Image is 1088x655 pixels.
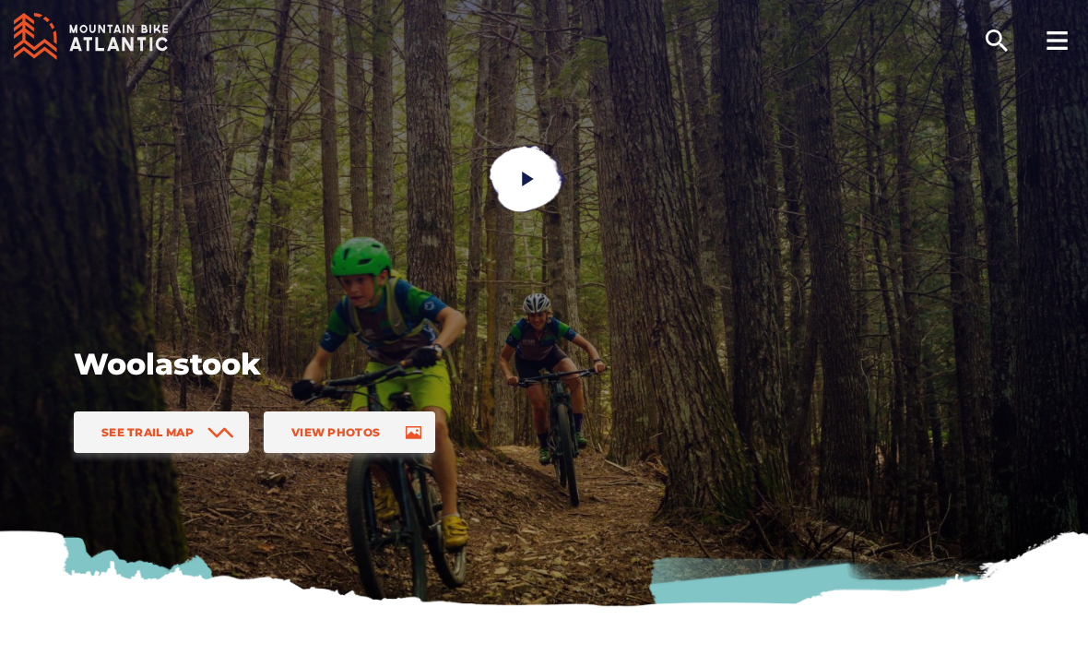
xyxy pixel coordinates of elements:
ion-icon: search [982,26,1011,55]
ion-icon: play [519,170,538,188]
span: See Trail Map [101,425,194,439]
a: See Trail Map [74,411,249,453]
span: View Photos [291,425,380,439]
h1: Woolastook [74,345,682,384]
a: View Photos [264,411,435,453]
